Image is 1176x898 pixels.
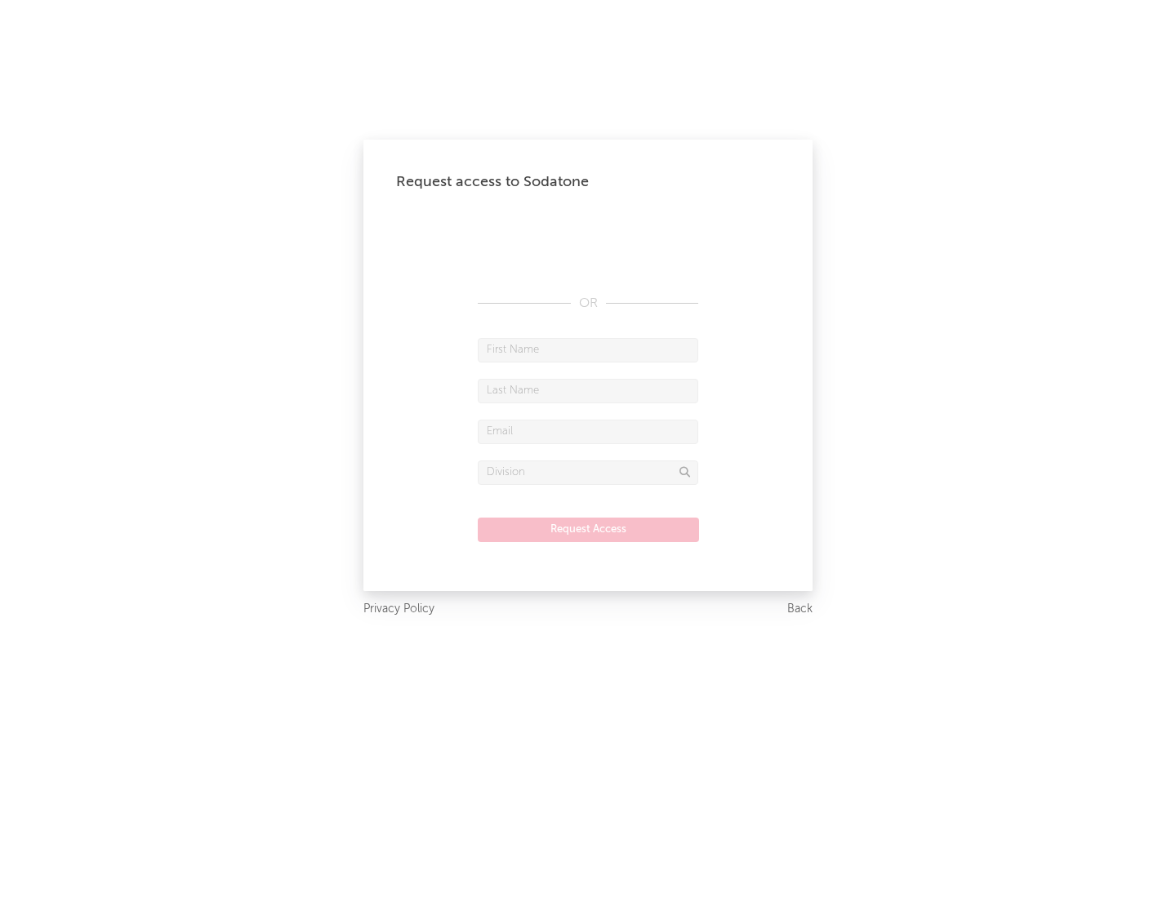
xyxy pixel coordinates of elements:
div: Request access to Sodatone [396,172,780,192]
input: Last Name [478,379,698,403]
input: Email [478,420,698,444]
div: OR [478,294,698,313]
a: Back [787,599,813,620]
input: First Name [478,338,698,362]
input: Division [478,460,698,485]
button: Request Access [478,518,699,542]
a: Privacy Policy [363,599,434,620]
